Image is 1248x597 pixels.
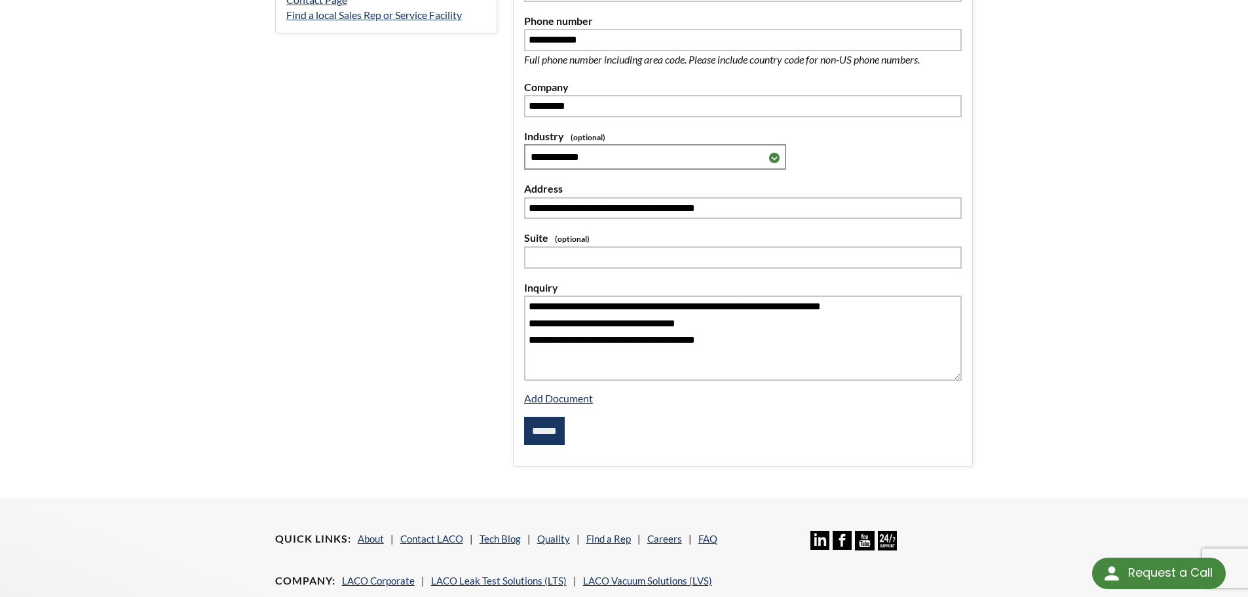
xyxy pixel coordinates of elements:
[480,533,521,545] a: Tech Blog
[878,531,897,550] img: 24/7 Support Icon
[358,533,384,545] a: About
[1092,558,1226,589] div: Request a Call
[524,229,962,246] label: Suite
[524,392,593,404] a: Add Document
[1128,558,1213,588] div: Request a Call
[342,575,415,587] a: LACO Corporate
[698,533,717,545] a: FAQ
[524,279,962,296] label: Inquiry
[524,51,962,68] p: Full phone number including area code. Please include country code for non-US phone numbers.
[878,541,897,552] a: 24/7 Support
[1101,563,1122,584] img: round button
[524,12,962,29] label: Phone number
[537,533,570,545] a: Quality
[524,79,962,96] label: Company
[275,532,351,546] h4: Quick Links
[431,575,567,587] a: LACO Leak Test Solutions (LTS)
[275,574,335,588] h4: Company
[524,180,962,197] label: Address
[286,9,462,21] a: Find a local Sales Rep or Service Facility
[524,128,962,145] label: Industry
[400,533,463,545] a: Contact LACO
[647,533,682,545] a: Careers
[586,533,631,545] a: Find a Rep
[583,575,712,587] a: LACO Vacuum Solutions (LVS)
